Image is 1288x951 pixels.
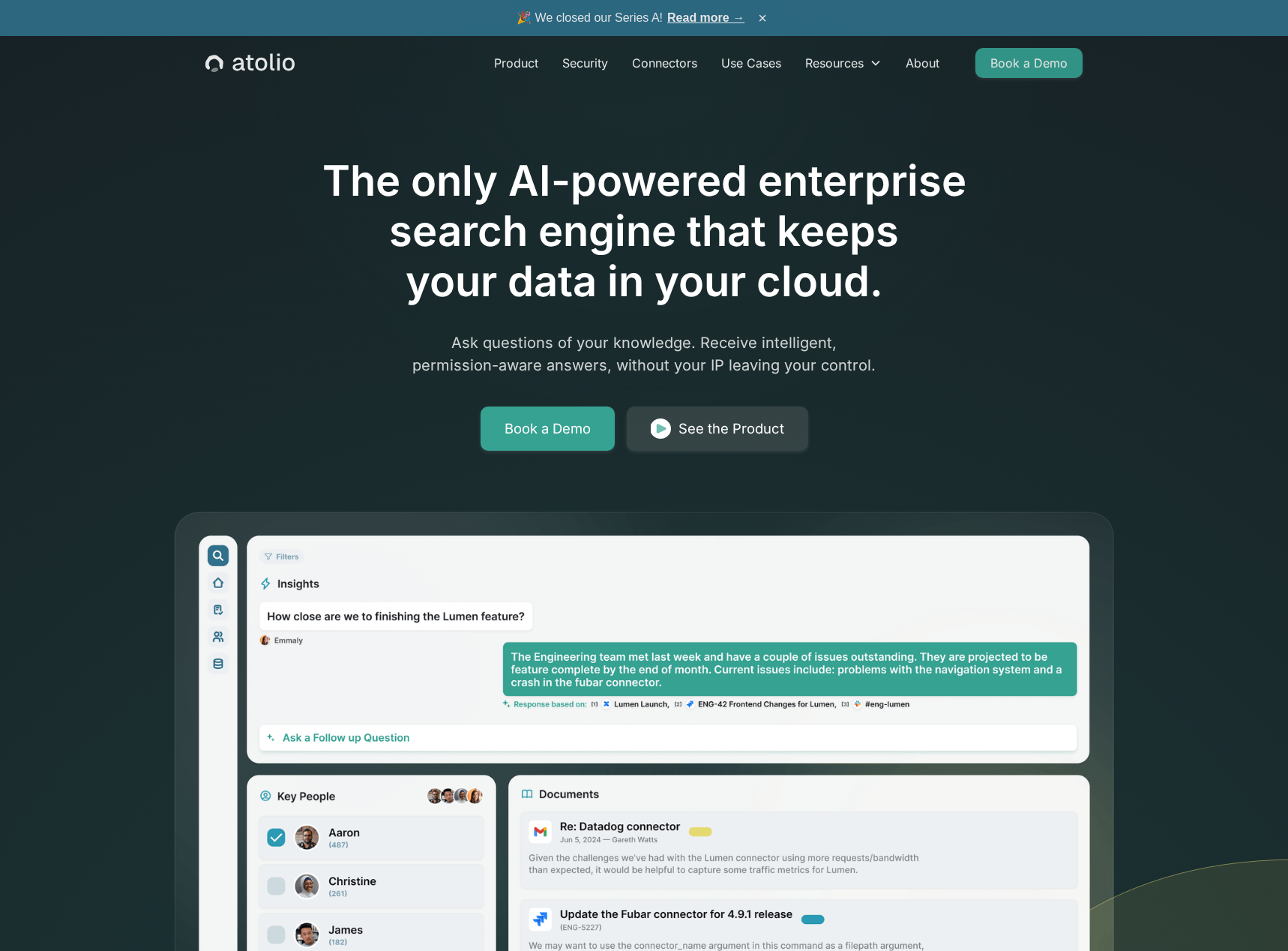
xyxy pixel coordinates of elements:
[667,11,744,24] a: Read more →
[481,406,615,451] a: Book a Demo
[975,48,1083,78] a: Book a Demo
[709,48,793,78] a: Use Cases
[678,418,784,439] div: See the Product
[753,10,771,26] button: ×
[894,48,951,78] a: About
[205,53,295,73] a: home
[805,54,864,72] div: Resources
[550,48,620,78] a: Security
[793,48,894,78] div: Resources
[356,331,932,376] p: Ask questions of your knowledge. Receive intelligent, permission-aware answers, without your IP l...
[620,48,709,78] a: Connectors
[627,406,808,451] a: See the Product
[517,9,744,27] span: 🎉 We closed our Series A!
[482,48,550,78] a: Product
[260,156,1028,307] h1: The only AI-powered enterprise search engine that keeps your data in your cloud.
